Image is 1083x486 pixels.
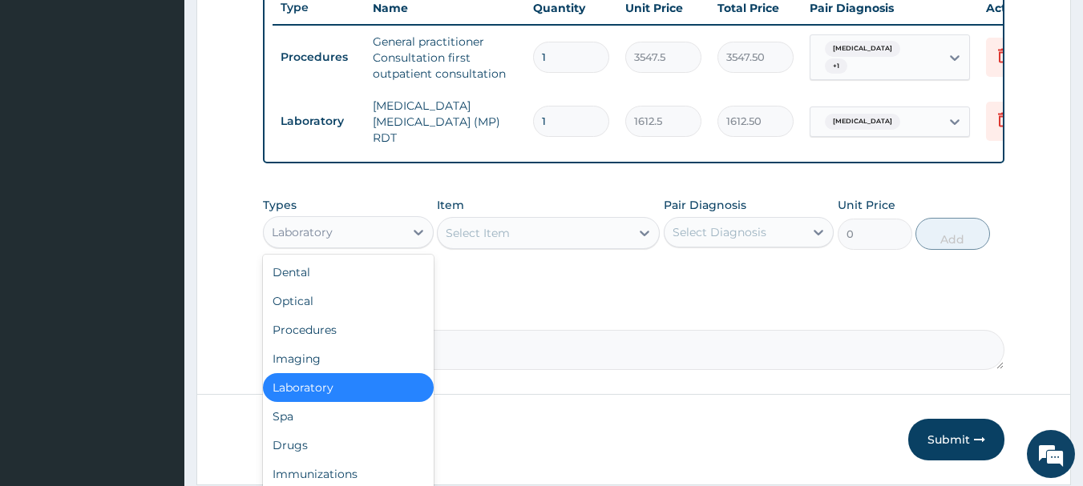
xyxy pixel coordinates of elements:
div: Drugs [263,431,434,460]
div: Imaging [263,344,434,373]
textarea: Type your message and hit 'Enter' [8,319,305,376]
td: Laboratory [273,106,365,136]
div: Optical [263,287,434,315]
div: Select Diagnosis [673,224,766,240]
label: Comment [263,307,1005,321]
div: Dental [263,258,434,287]
img: d_794563401_company_1708531726252_794563401 [30,80,65,120]
td: Procedures [273,42,365,72]
span: [MEDICAL_DATA] [825,41,900,57]
label: Pair Diagnosis [664,197,746,213]
div: Laboratory [272,224,333,240]
button: Submit [908,419,1004,460]
div: Chat with us now [83,90,269,110]
button: Add [915,218,990,250]
div: Select Item [446,225,510,241]
span: + 1 [825,58,847,74]
div: Spa [263,402,434,431]
span: [MEDICAL_DATA] [825,114,900,130]
label: Item [437,197,464,213]
div: Laboratory [263,373,434,402]
label: Types [263,199,297,212]
td: [MEDICAL_DATA] [MEDICAL_DATA] (MP) RDT [365,90,525,154]
div: Minimize live chat window [263,8,301,46]
div: Procedures [263,315,434,344]
span: We're online! [93,143,221,304]
td: General practitioner Consultation first outpatient consultation [365,26,525,90]
label: Unit Price [838,197,895,213]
